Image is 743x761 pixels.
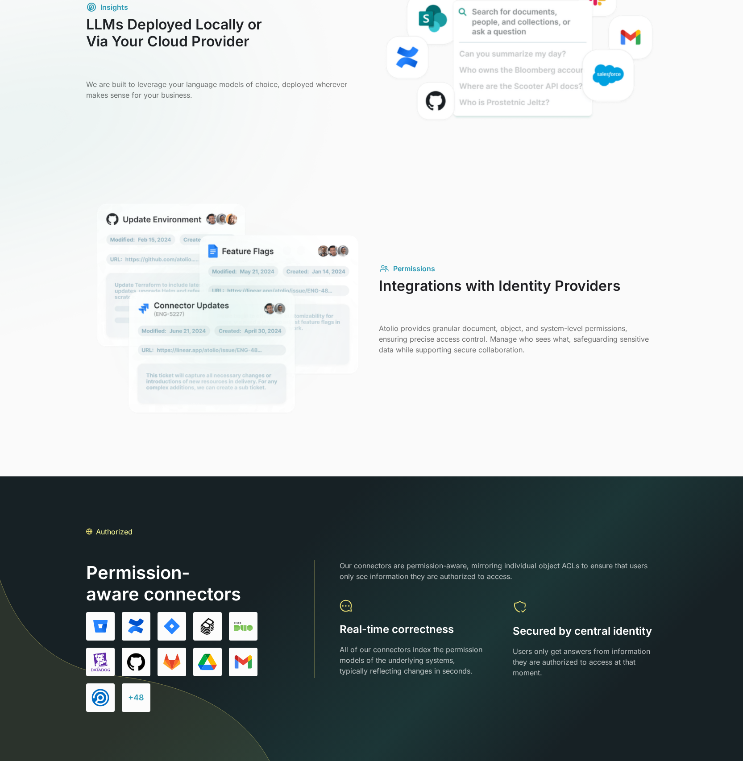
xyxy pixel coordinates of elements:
p: All of our connectors index the permission models of the underlying systems, typically reflecting... [340,644,484,676]
p: Our connectors are permission-aware, mirroring individual object ACLs to ensure that users only s... [340,560,657,582]
p: Atolio provides granular document, object, and system-level permissions, ensuring precise access ... [379,323,657,355]
div: +48 [128,691,144,703]
h3: Permission-aware connectors [86,562,282,605]
p: Users only get answers from information they are authorized to access at that moment. [513,646,657,678]
h2: Secured by central identity [513,624,657,639]
p: Authorized [96,526,133,537]
a: +48 [122,683,150,712]
iframe: Chat Widget [698,718,743,761]
div: Permissions [393,263,435,274]
h3: Integrations with Identity Providers [379,277,657,312]
h2: Real-time correctness [340,622,484,637]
